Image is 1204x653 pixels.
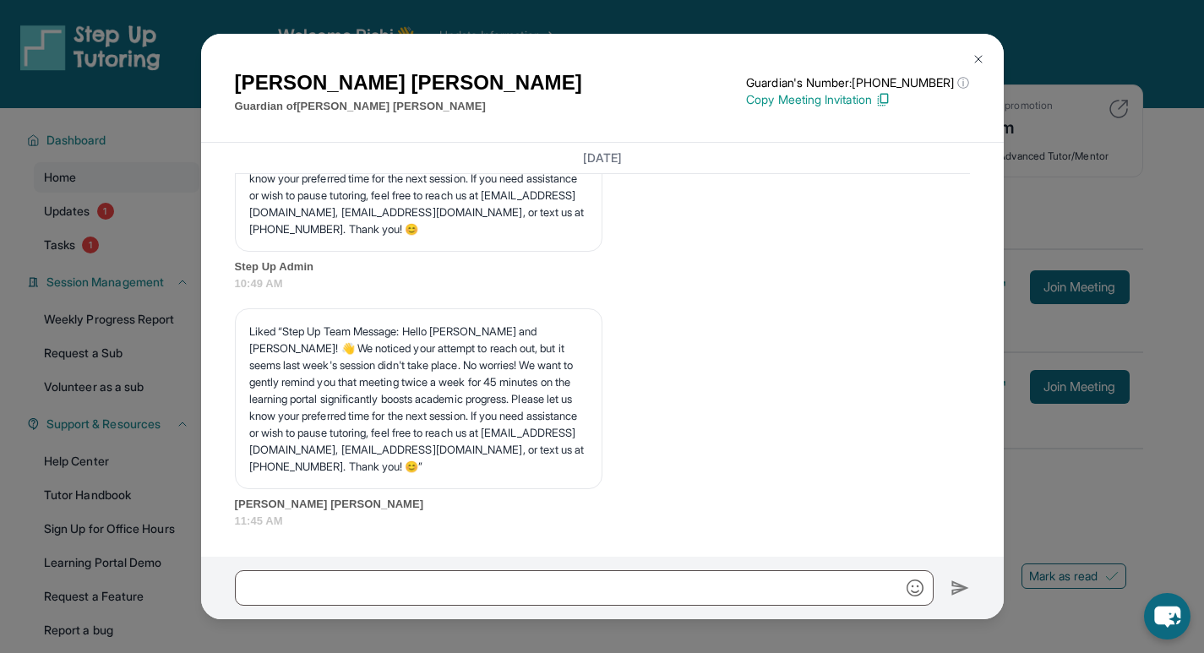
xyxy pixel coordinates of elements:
[875,92,891,107] img: Copy Icon
[235,513,970,530] span: 11:45 AM
[235,68,582,98] h1: [PERSON_NAME] [PERSON_NAME]
[972,52,985,66] img: Close Icon
[957,74,969,91] span: ⓘ
[746,91,969,108] p: Copy Meeting Invitation
[235,275,970,292] span: 10:49 AM
[235,258,970,275] span: Step Up Admin
[235,150,970,166] h3: [DATE]
[249,323,588,475] p: Liked “Step Up Team Message: Hello [PERSON_NAME] and [PERSON_NAME]! 👋 We noticed your attempt to ...
[951,578,970,598] img: Send icon
[235,98,582,115] p: Guardian of [PERSON_NAME] [PERSON_NAME]
[1144,593,1190,639] button: chat-button
[746,74,969,91] p: Guardian's Number: [PHONE_NUMBER]
[907,580,923,596] img: Emoji
[235,496,970,513] span: [PERSON_NAME] [PERSON_NAME]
